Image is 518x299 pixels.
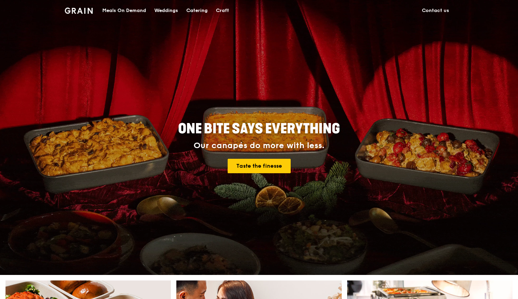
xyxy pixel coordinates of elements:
div: Weddings [154,0,178,21]
a: Weddings [150,0,182,21]
a: Craft [212,0,233,21]
img: Grain [65,8,93,14]
span: ONE BITE SAYS EVERYTHING [178,121,340,137]
a: Catering [182,0,212,21]
a: Taste the finesse [228,159,291,173]
a: Contact us [418,0,453,21]
div: Catering [186,0,208,21]
div: Meals On Demand [102,0,146,21]
div: Our canapés do more with less. [135,141,383,151]
div: Craft [216,0,229,21]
